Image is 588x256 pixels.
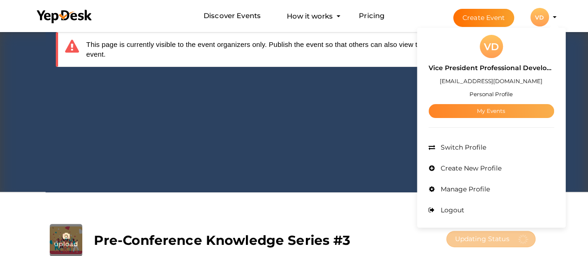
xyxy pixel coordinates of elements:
button: VD [528,7,552,27]
div: This page is currently visible to the event organizers only. Publish the event so that others can... [65,39,443,59]
label: Vice President Professional Development [429,63,554,73]
span: Create New Profile [438,164,502,172]
a: My Events [429,104,554,118]
div: VD [480,35,503,58]
span: Switch Profile [438,143,486,151]
a: Pricing [359,7,384,25]
label: [EMAIL_ADDRESS][DOMAIN_NAME] [440,76,542,86]
button: How it works [284,7,336,25]
img: cover-default.png [46,30,543,192]
b: Pre-Conference Knowledge Series #3 [94,232,351,248]
div: VD [530,8,549,26]
span: Logout [438,206,464,214]
a: Discover Events [204,7,261,25]
button: Create Event [453,9,515,27]
span: Updating Status [455,235,509,243]
button: Updating Status [446,231,535,247]
span: Manage Profile [438,185,490,193]
profile-pic: VD [530,14,549,21]
small: Personal Profile [469,91,513,98]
